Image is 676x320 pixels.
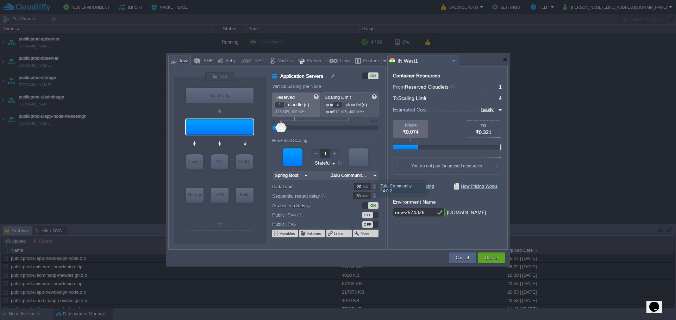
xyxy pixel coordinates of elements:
div: .NET [252,56,264,66]
p: cloudlet(s) [325,100,376,108]
span: Reserved [275,95,295,100]
div: PHP [201,56,213,66]
div: Zulu Community 24.0.2 [380,184,424,193]
span: Scaling Limit [325,95,351,100]
span: 128 MiB, 100 MHz [275,110,307,114]
label: Access via SLB [272,201,344,209]
div: ON [368,202,378,209]
label: Disk Limit [272,183,344,190]
button: Volumes [307,231,322,236]
span: up to [325,103,333,107]
span: ₹0.321 [476,129,492,135]
div: NoSQL [236,154,253,169]
div: VPS [211,188,229,202]
div: Horizontal Scaling [272,138,309,143]
button: Variables [280,231,296,236]
div: Application Servers [186,119,254,135]
div: Vertical Scaling per Node [272,84,323,89]
label: Public IPv4 [272,211,344,219]
div: Cache [186,154,203,169]
div: SQL Databases [211,154,228,169]
div: FROM [393,123,428,127]
div: Python [305,56,321,66]
div: OFF [362,221,373,228]
span: From [393,84,405,90]
div: OFF [362,212,373,218]
div: Build Node [236,188,254,203]
div: Java [176,56,188,66]
div: Storage Containers [186,188,204,203]
span: up to [325,110,333,114]
div: ON [368,72,378,79]
div: Lang [338,56,350,66]
button: Links [334,231,344,236]
div: Elastic VPS [211,188,229,203]
div: 0 [273,120,275,124]
div: Container Resources [393,73,440,78]
span: Reserved Cloudlets [405,84,455,90]
span: To [393,95,398,101]
div: Storage [186,188,204,202]
div: SQL [211,154,228,169]
div: 512 [371,120,378,124]
div: .[DOMAIN_NAME] [445,208,486,217]
div: Create New Layer [186,217,254,231]
div: Ruby [223,56,236,66]
p: cloudlet(s) [275,100,318,108]
label: Sequential restart delay [272,192,344,200]
div: Balancing [186,88,254,103]
button: More [361,231,370,236]
label: Public IPv6 [272,220,344,228]
span: Scaling Limit [398,95,426,101]
button: Cancel [456,254,469,261]
span: 4 [499,95,502,101]
div: Build [236,188,254,202]
span: Estimated Cost [393,106,427,114]
div: NoSQL Databases [236,154,253,169]
div: TO [466,123,501,128]
span: ₹0.074 [403,129,419,135]
iframe: chat widget [646,292,669,313]
span: 1 [499,84,502,90]
div: Load Balancer [186,88,254,103]
div: Custom [361,56,381,66]
button: Create [485,254,498,261]
span: How Pricing Works [454,183,497,190]
div: Node.js [275,56,293,66]
span: 512 MiB, 400 MHz [333,110,364,114]
div: GB [363,183,370,190]
div: sec [362,192,370,199]
label: Environment Name [393,199,436,205]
